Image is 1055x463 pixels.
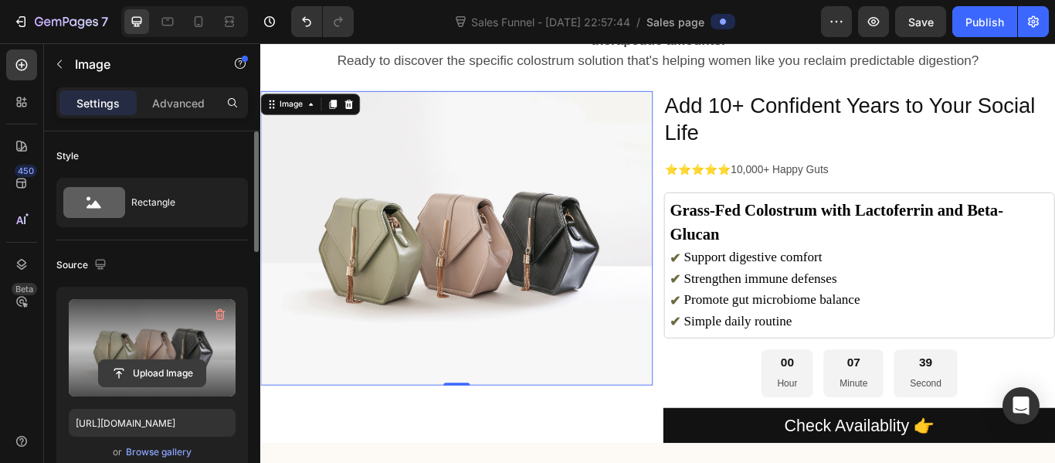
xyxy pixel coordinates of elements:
span: Sales Funnel - [DATE] 22:57:44 [468,14,633,30]
button: Save [895,6,946,37]
p: Second [757,387,793,407]
div: 450 [15,165,37,177]
div: Undo/Redo [291,6,354,37]
li: Promote gut microbiome balance [477,288,919,311]
strong: ⭐⭐⭐⭐⭐ [471,141,548,154]
button: Browse gallery [125,444,192,460]
li: Support digestive comfort [477,238,919,261]
button: Upload Image [98,359,206,387]
p: Advanced [152,95,205,111]
span: Sales page [646,14,704,30]
h3: Grass-Fed Colostrum with Lactoferrin and Beta-Glucan [477,181,919,237]
p: 10,000+ Happy Guts [471,137,925,159]
button: Publish [952,6,1017,37]
span: or [113,443,122,461]
div: Publish [965,14,1004,30]
div: 07 [675,363,707,381]
p: Settings [76,95,120,111]
input: https://example.com/image.jpg [69,409,236,437]
iframe: Design area [260,43,1055,463]
div: Check Availablity 👉 [611,428,785,463]
div: Image [19,64,53,78]
span: / [636,14,640,30]
h2: Add 10+ Confident Years to Your Social Life [470,56,927,123]
li: Strengthen immune defenses [477,263,919,286]
div: Browse gallery [126,445,192,459]
div: Source [56,255,110,276]
div: Beta [12,283,37,295]
div: Open Intercom Messenger [1002,387,1040,424]
p: Minute [675,387,707,407]
p: Hour [602,387,626,407]
li: Simple daily routine [477,312,919,335]
span: Save [908,15,934,29]
div: 39 [757,363,793,381]
p: Image [75,55,206,73]
p: 7 [101,12,108,31]
span: Ready to discover the specific colostrum solution that's helping women like you reclaim predictab... [90,12,838,29]
div: Rectangle [131,185,226,220]
button: 7 [6,6,115,37]
div: 00 [602,363,626,381]
div: Style [56,149,79,163]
